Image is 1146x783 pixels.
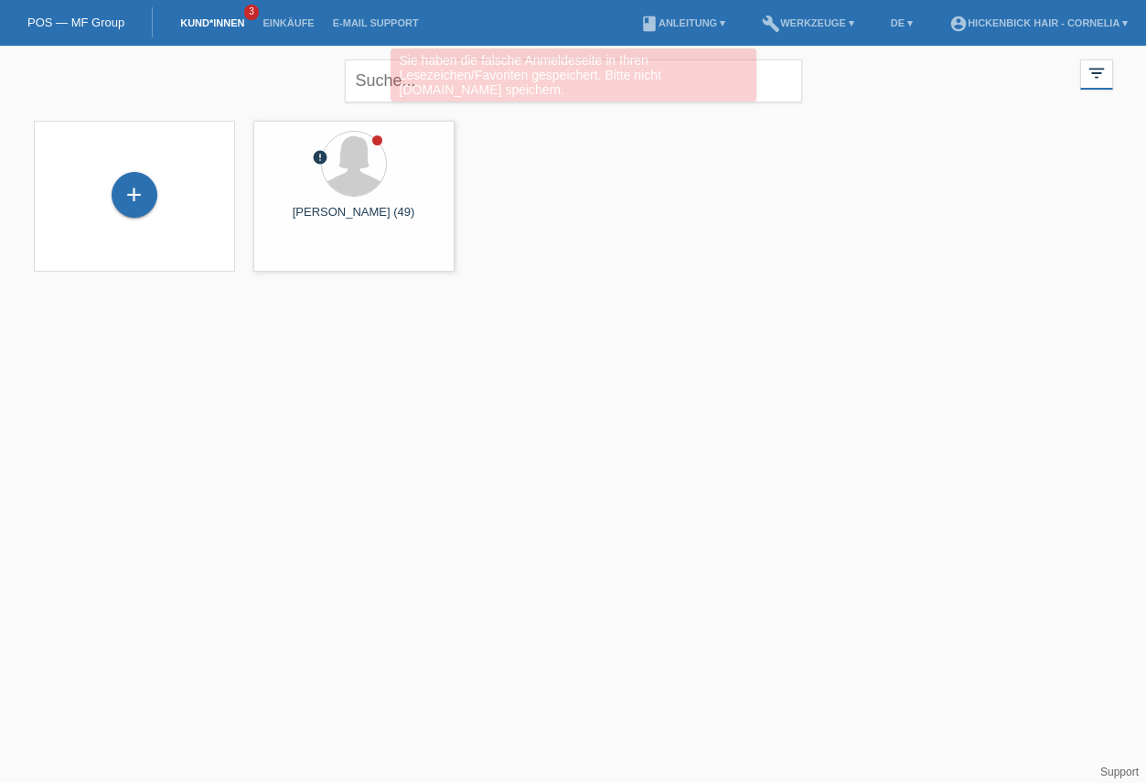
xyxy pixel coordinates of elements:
[171,17,253,28] a: Kund*innen
[253,17,323,28] a: Einkäufe
[312,149,328,168] div: Unbestätigt, in Bearbeitung
[762,15,780,33] i: build
[391,48,756,102] div: Sie haben die falsche Anmeldeseite in Ihren Lesezeichen/Favoriten gespeichert. Bitte nicht [DOMAI...
[244,5,259,20] span: 3
[631,17,734,28] a: bookAnleitung ▾
[1087,63,1107,83] i: filter_list
[940,17,1137,28] a: account_circleHickenbick Hair - Cornelia ▾
[949,15,968,33] i: account_circle
[640,15,659,33] i: book
[1100,766,1139,778] a: Support
[753,17,863,28] a: buildWerkzeuge ▾
[268,205,440,234] div: [PERSON_NAME] (49)
[324,17,428,28] a: E-Mail Support
[112,179,156,210] div: Kund*in hinzufügen
[312,149,328,166] i: error
[27,16,124,29] a: POS — MF Group
[882,17,922,28] a: DE ▾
